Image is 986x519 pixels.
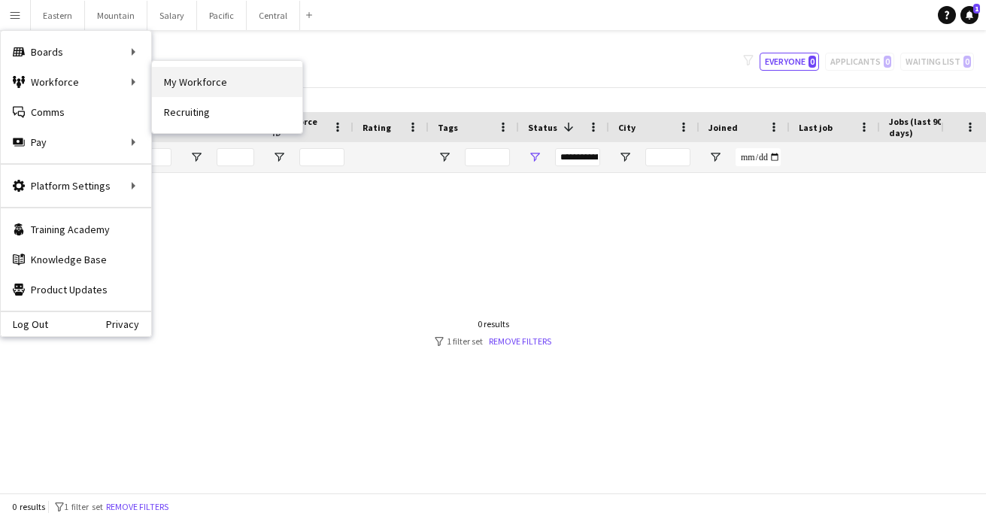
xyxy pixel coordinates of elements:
[247,1,300,30] button: Central
[147,1,197,30] button: Salary
[272,150,286,164] button: Open Filter Menu
[736,148,781,166] input: Joined Filter Input
[1,97,151,127] a: Comms
[197,1,247,30] button: Pacific
[973,4,980,14] span: 1
[435,318,551,329] div: 0 results
[489,335,551,347] a: Remove filters
[645,148,690,166] input: City Filter Input
[708,150,722,164] button: Open Filter Menu
[1,171,151,201] div: Platform Settings
[618,150,632,164] button: Open Filter Menu
[85,1,147,30] button: Mountain
[1,244,151,275] a: Knowledge Base
[528,150,542,164] button: Open Filter Menu
[152,97,302,127] a: Recruiting
[618,122,636,133] span: City
[299,148,344,166] input: Workforce ID Filter Input
[799,122,833,133] span: Last job
[190,150,203,164] button: Open Filter Menu
[363,122,391,133] span: Rating
[152,67,302,97] a: My Workforce
[31,1,85,30] button: Eastern
[106,318,151,330] a: Privacy
[708,122,738,133] span: Joined
[760,53,819,71] button: Everyone0
[1,67,151,97] div: Workforce
[103,499,171,515] button: Remove filters
[1,275,151,305] a: Product Updates
[465,148,510,166] input: Tags Filter Input
[1,318,48,330] a: Log Out
[64,501,103,512] span: 1 filter set
[217,148,254,166] input: Last Name Filter Input
[889,116,951,138] span: Jobs (last 90 days)
[438,122,458,133] span: Tags
[438,150,451,164] button: Open Filter Menu
[960,6,978,24] a: 1
[809,56,816,68] span: 0
[1,37,151,67] div: Boards
[435,335,551,347] div: 1 filter set
[1,214,151,244] a: Training Academy
[134,148,171,166] input: First Name Filter Input
[1,127,151,157] div: Pay
[528,122,557,133] span: Status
